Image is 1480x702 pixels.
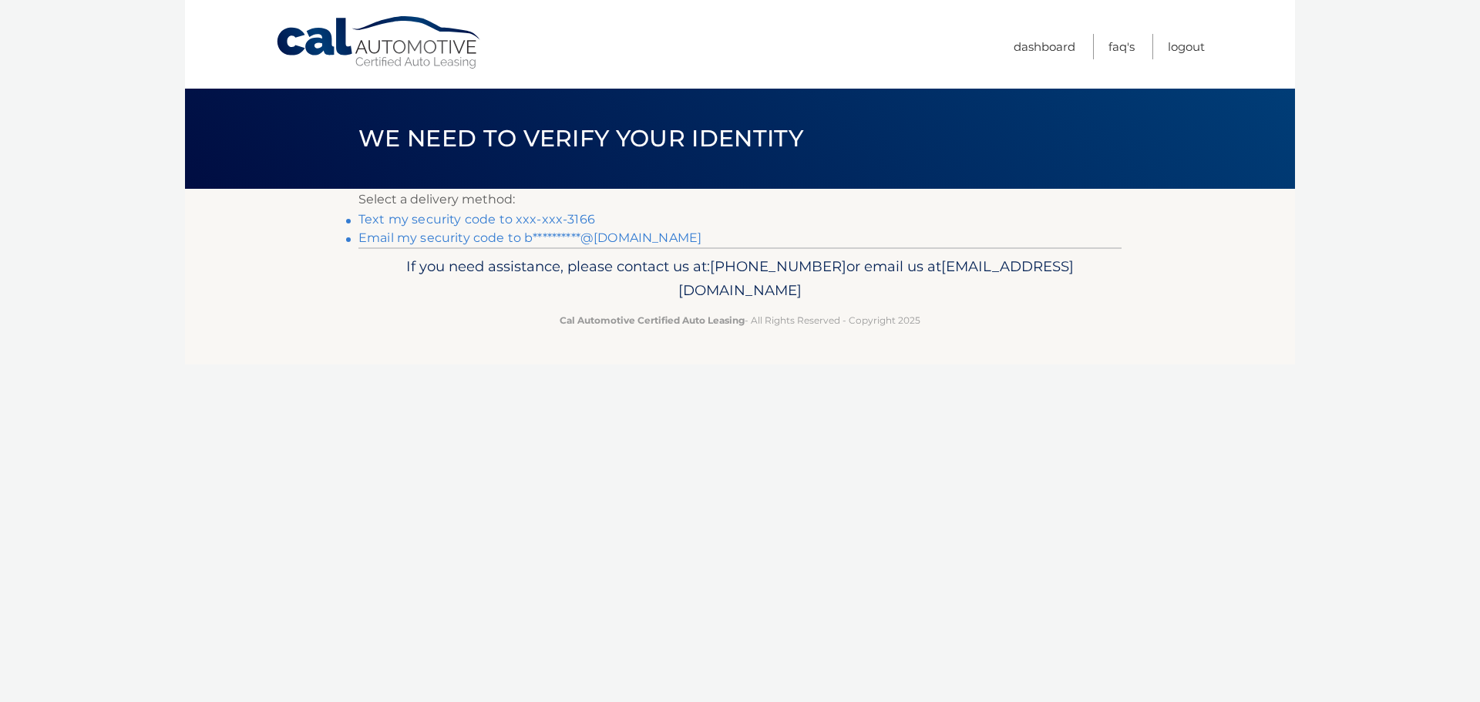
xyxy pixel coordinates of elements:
a: FAQ's [1108,34,1135,59]
a: Text my security code to xxx-xxx-3166 [358,212,595,227]
strong: Cal Automotive Certified Auto Leasing [560,314,745,326]
p: If you need assistance, please contact us at: or email us at [368,254,1112,304]
a: Email my security code to b**********@[DOMAIN_NAME] [358,230,701,245]
p: - All Rights Reserved - Copyright 2025 [368,312,1112,328]
span: [PHONE_NUMBER] [710,257,846,275]
span: We need to verify your identity [358,124,803,153]
a: Dashboard [1014,34,1075,59]
p: Select a delivery method: [358,189,1122,210]
a: Logout [1168,34,1205,59]
a: Cal Automotive [275,15,483,70]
